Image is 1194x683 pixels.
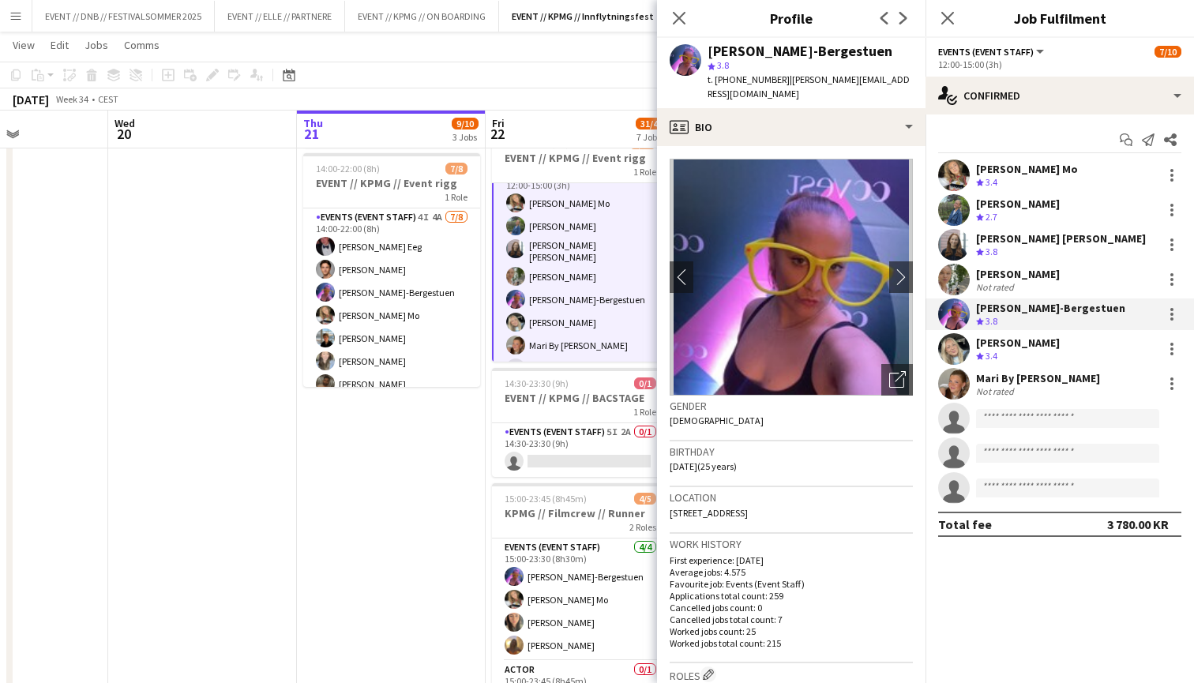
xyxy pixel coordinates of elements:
h3: Job Fulfilment [926,8,1194,28]
p: Favourite job: Events (Event Staff) [670,578,913,590]
span: t. [PHONE_NUMBER] [708,73,790,85]
h3: Profile [657,8,926,28]
span: 9/10 [452,118,479,129]
span: Comms [124,38,160,52]
span: 22 [490,125,505,143]
div: 12:00-15:00 (3h) [938,58,1181,70]
app-card-role: Events (Event Staff)4I4A7/814:00-22:00 (8h)[PERSON_NAME] Eeg[PERSON_NAME][PERSON_NAME]-Bergestuen... [303,208,480,422]
span: 20 [112,125,135,143]
span: | [PERSON_NAME][EMAIL_ADDRESS][DOMAIN_NAME] [708,73,910,99]
div: Not rated [976,281,1017,293]
span: Fri [492,116,505,130]
a: View [6,35,41,55]
div: [PERSON_NAME] [PERSON_NAME] [976,231,1146,246]
span: 15:00-23:45 (8h45m) [505,493,587,505]
a: Comms [118,35,166,55]
button: EVENT // KPMG // Innflytningsfest [499,1,667,32]
span: Wed [115,116,135,130]
span: 3.4 [986,350,997,362]
div: Bio [657,108,926,146]
span: [DATE] (25 years) [670,460,737,472]
span: 2 Roles [629,521,656,533]
div: Mari By [PERSON_NAME] [976,371,1100,385]
span: 3.4 [986,176,997,188]
span: 3.8 [986,315,997,327]
div: [PERSON_NAME] [976,267,1060,281]
span: 31/44 [636,118,667,129]
span: [STREET_ADDRESS] [670,507,748,519]
div: CEST [98,93,118,105]
span: 0/1 [634,377,656,389]
h3: Roles [670,666,913,683]
p: Average jobs: 4.575 [670,566,913,578]
div: [PERSON_NAME] [976,336,1060,350]
span: View [13,38,35,52]
span: Thu [303,116,323,130]
h3: Birthday [670,445,913,459]
app-job-card: 14:00-22:00 (8h)7/8EVENT // KPMG // Event rigg1 RoleEvents (Event Staff)4I4A7/814:00-22:00 (8h)[P... [303,153,480,387]
span: Jobs [84,38,108,52]
div: Confirmed [926,77,1194,114]
span: 7/10 [1155,46,1181,58]
h3: EVENT // KPMG // Event rigg [303,176,480,190]
div: Open photos pop-in [881,364,913,396]
div: [DATE] [13,92,49,107]
h3: Location [670,490,913,505]
app-card-role: Events (Event Staff)5I2A0/114:30-23:30 (9h) [492,423,669,477]
p: Cancelled jobs total count: 7 [670,614,913,625]
p: Applications total count: 259 [670,590,913,602]
div: [PERSON_NAME] Mo [976,162,1078,176]
p: Worked jobs total count: 215 [670,637,913,649]
div: [PERSON_NAME] [976,197,1060,211]
span: 1 Role [633,406,656,418]
div: Not rated [976,385,1017,397]
button: EVENT // DNB // FESTIVALSOMMER 2025 [32,1,215,32]
span: Events (Event Staff) [938,46,1034,58]
div: [PERSON_NAME]-Bergestuen [708,44,892,58]
app-job-card: 14:30-23:30 (9h)0/1EVENT // KPMG // BACSTAGE1 RoleEvents (Event Staff)5I2A0/114:30-23:30 (9h) [492,368,669,477]
app-job-card: 12:00-15:00 (3h)7/10EVENT // KPMG // Event rigg1 RoleEvents (Event Staff)3I6A7/1012:00-15:00 (3h)... [492,128,669,362]
span: 14:00-22:00 (8h) [316,163,380,175]
span: Week 34 [52,93,92,105]
span: 3.8 [717,59,729,71]
app-card-role: Events (Event Staff)4/415:00-23:30 (8h30m)[PERSON_NAME]-Bergestuen[PERSON_NAME] Mo[PERSON_NAME][P... [492,539,669,661]
span: 21 [301,125,323,143]
div: 3 780.00 KR [1107,516,1169,532]
button: EVENT // KPMG // ON BOARDING [345,1,499,32]
span: [DEMOGRAPHIC_DATA] [670,415,764,426]
h3: Gender [670,399,913,413]
span: 7/8 [445,163,467,175]
h3: EVENT // KPMG // BACSTAGE [492,391,669,405]
p: Cancelled jobs count: 0 [670,602,913,614]
span: 3.8 [986,246,997,257]
span: Edit [51,38,69,52]
img: Crew avatar or photo [670,159,913,396]
div: [PERSON_NAME]-Bergestuen [976,301,1125,315]
button: Events (Event Staff) [938,46,1046,58]
div: 3 Jobs [452,131,478,143]
span: 2.7 [986,211,997,223]
span: 4/5 [634,493,656,505]
span: 14:30-23:30 (9h) [505,377,569,389]
div: 7 Jobs [636,131,666,143]
div: Total fee [938,516,992,532]
span: 1 Role [633,166,656,178]
span: 1 Role [445,191,467,203]
h3: KPMG // Filmcrew // Runner [492,506,669,520]
a: Edit [44,35,75,55]
button: EVENT // ELLE // PARTNERE [215,1,345,32]
h3: Work history [670,537,913,551]
p: First experience: [DATE] [670,554,913,566]
app-card-role: Events (Event Staff)3I6A7/1012:00-15:00 (3h)[PERSON_NAME] Mo[PERSON_NAME][PERSON_NAME] [PERSON_NA... [492,163,669,431]
p: Worked jobs count: 25 [670,625,913,637]
h3: EVENT // KPMG // Event rigg [492,151,669,165]
a: Jobs [78,35,115,55]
